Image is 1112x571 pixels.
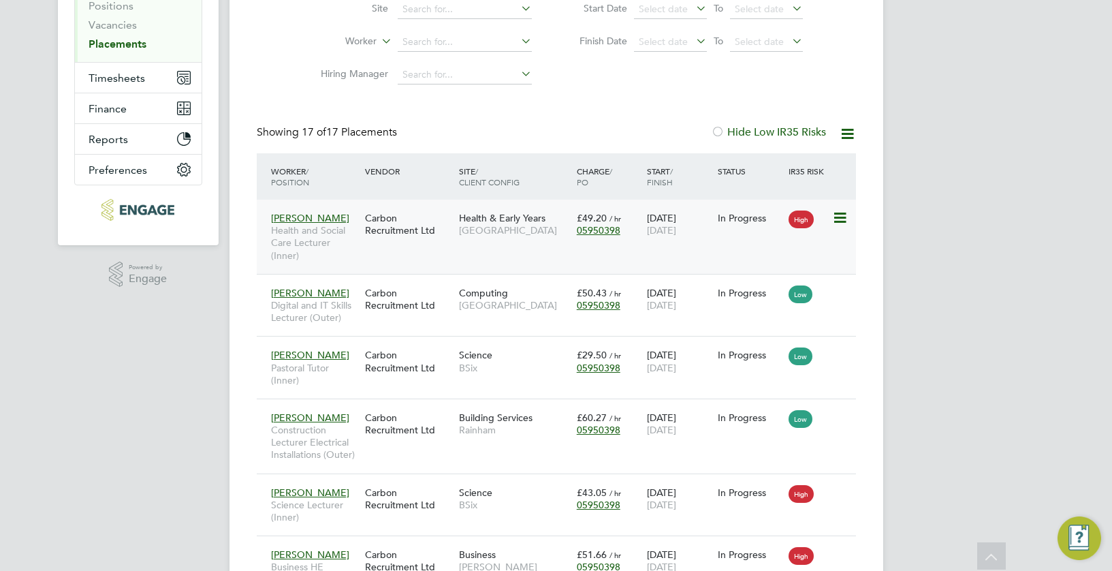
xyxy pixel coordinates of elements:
span: 05950398 [577,424,620,436]
span: Select date [735,3,784,15]
span: £49.20 [577,212,607,224]
div: In Progress [718,487,782,499]
div: Site [456,159,573,194]
input: Search for... [398,33,532,52]
span: Select date [639,3,688,15]
span: / hr [609,213,621,223]
span: Science Lecturer (Inner) [271,499,358,523]
label: Hide Low IR35 Risks [711,125,826,139]
a: Placements [89,37,146,50]
div: Carbon Recruitment Ltd [362,342,456,380]
span: [DATE] [647,362,676,374]
span: Low [789,410,812,428]
a: [PERSON_NAME]Health and Social Care Lecturer (Inner)Carbon Recruitment LtdHealth & Early Years[GE... [268,204,856,216]
span: £51.66 [577,549,607,561]
a: Go to home page [74,199,202,221]
span: [PERSON_NAME] [271,487,349,499]
a: Powered byEngage [109,262,167,288]
span: / hr [609,488,621,498]
span: Science [459,349,492,361]
a: [PERSON_NAME]Digital and IT Skills Lecturer (Outer)Carbon Recruitment LtdComputing[GEOGRAPHIC_DAT... [268,279,856,291]
span: Pastoral Tutor (Inner) [271,362,358,386]
span: / Client Config [459,166,520,187]
label: Start Date [566,2,627,14]
div: Carbon Recruitment Ltd [362,205,456,243]
label: Finish Date [566,35,627,47]
span: £60.27 [577,412,607,424]
span: [GEOGRAPHIC_DATA] [459,299,570,311]
div: [DATE] [644,405,714,443]
span: High [789,211,814,228]
span: 05950398 [577,499,620,511]
span: / Position [271,166,309,187]
span: Low [789,348,812,365]
span: £29.50 [577,349,607,361]
span: 17 of [302,125,326,139]
span: [PERSON_NAME] [271,287,349,299]
div: Status [714,159,785,183]
span: Construction Lecturer Electrical Installations (Outer) [271,424,358,461]
span: / hr [609,288,621,298]
span: Finance [89,102,127,115]
button: Engage Resource Center [1058,516,1101,560]
input: Search for... [398,65,532,84]
div: Carbon Recruitment Ltd [362,480,456,518]
span: High [789,547,814,565]
span: BSix [459,362,570,374]
a: Vacancies [89,18,137,31]
div: IR35 Risk [785,159,832,183]
span: 05950398 [577,299,620,311]
div: [DATE] [644,342,714,380]
a: [PERSON_NAME]Construction Lecturer Electrical Installations (Outer)Carbon Recruitment LtdBuilding... [268,404,856,416]
span: Digital and IT Skills Lecturer (Outer) [271,299,358,324]
span: Building Services [459,412,533,424]
span: Business [459,549,496,561]
span: Select date [735,35,784,48]
span: [DATE] [647,499,676,511]
button: Timesheets [75,63,202,93]
label: Site [310,2,388,14]
span: [PERSON_NAME] [271,549,349,561]
div: In Progress [718,412,782,424]
label: Worker [298,35,377,48]
span: High [789,485,814,503]
a: [PERSON_NAME]Science Lecturer (Inner)Carbon Recruitment LtdScienceBSix£43.05 / hr05950398[DATE][D... [268,479,856,491]
span: 17 Placements [302,125,397,139]
a: [PERSON_NAME]Pastoral Tutor (Inner)Carbon Recruitment LtdScienceBSix£29.50 / hr05950398[DATE][DAT... [268,341,856,353]
span: [GEOGRAPHIC_DATA] [459,224,570,236]
button: Reports [75,124,202,154]
button: Preferences [75,155,202,185]
span: / hr [609,550,621,560]
img: carbonrecruitment-logo-retina.png [101,199,174,221]
span: 05950398 [577,224,620,236]
span: Computing [459,287,508,299]
span: Health and Social Care Lecturer (Inner) [271,224,358,262]
div: Start [644,159,714,194]
div: In Progress [718,349,782,361]
span: Powered by [129,262,167,273]
div: Carbon Recruitment Ltd [362,280,456,318]
span: / hr [609,413,621,423]
span: Engage [129,273,167,285]
a: [PERSON_NAME]Business HE Lecturer (Inner)Carbon Recruitment LtdBusiness[PERSON_NAME][GEOGRAPHIC_D... [268,541,856,553]
span: [DATE] [647,299,676,311]
span: / PO [577,166,612,187]
span: £43.05 [577,487,607,499]
div: Charge [573,159,644,194]
span: To [710,32,727,50]
div: In Progress [718,287,782,299]
span: [PERSON_NAME] [271,212,349,224]
span: / hr [609,350,621,360]
span: [PERSON_NAME] [271,349,349,361]
div: In Progress [718,549,782,561]
span: Timesheets [89,72,145,84]
span: / Finish [647,166,673,187]
div: Carbon Recruitment Ltd [362,405,456,443]
div: Showing [257,125,400,140]
div: [DATE] [644,480,714,518]
div: Worker [268,159,362,194]
button: Finance [75,93,202,123]
span: Science [459,487,492,499]
span: [PERSON_NAME] [271,412,349,424]
span: BSix [459,499,570,511]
